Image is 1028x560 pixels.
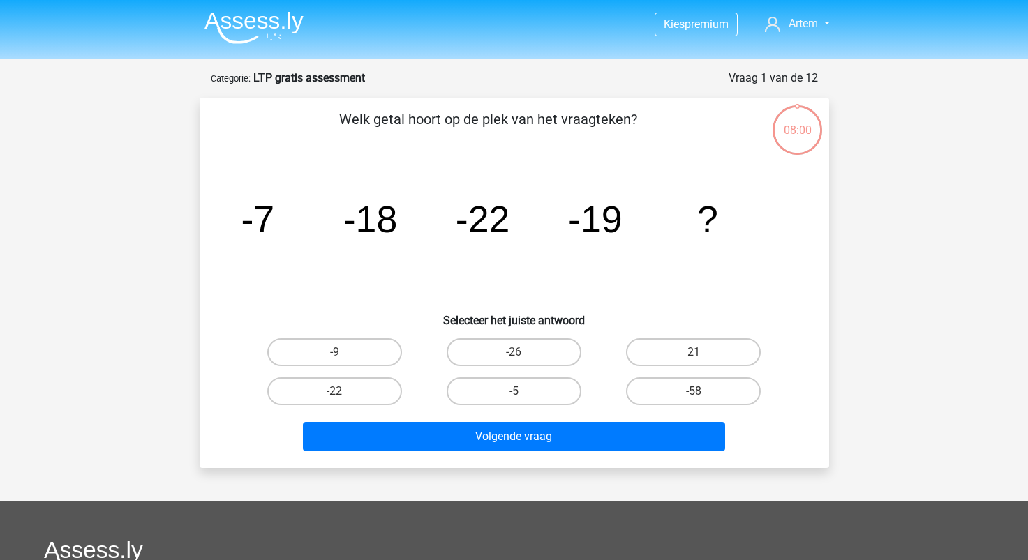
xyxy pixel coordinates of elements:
[303,422,725,451] button: Volgende vraag
[267,338,402,366] label: -9
[241,198,274,240] tspan: -7
[697,198,718,240] tspan: ?
[759,15,835,32] a: Artem
[222,109,754,151] p: Welk getal hoort op de plek van het vraagteken?
[204,11,304,44] img: Assessly
[343,198,397,240] tspan: -18
[789,17,818,30] span: Artem
[771,104,824,139] div: 08:00
[447,338,581,366] label: -26
[253,71,365,84] strong: LTP gratis assessment
[455,198,509,240] tspan: -22
[729,70,818,86] div: Vraag 1 van de 12
[267,377,402,405] label: -22
[664,17,685,31] span: Kies
[626,377,761,405] label: -58
[685,17,729,31] span: premium
[222,303,807,327] h6: Selecteer het juiste antwoord
[655,15,737,33] a: Kiespremium
[626,338,761,366] label: 21
[211,73,251,84] small: Categorie:
[568,198,623,240] tspan: -19
[447,377,581,405] label: -5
